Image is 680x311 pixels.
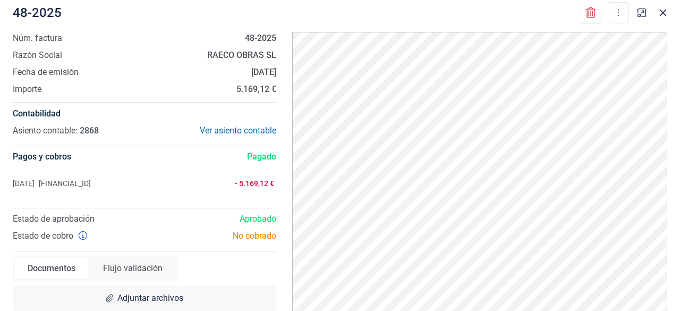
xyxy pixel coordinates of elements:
[13,83,41,96] span: Importe
[245,33,276,43] strong: 48-2025
[236,84,276,94] strong: 5.169,12 €
[117,292,183,305] span: Adjuntar archivos
[80,125,99,136] span: 2868
[13,107,276,120] h4: Contabilidad
[90,258,175,279] div: Flujo validación
[15,258,88,279] div: Documentos
[222,178,274,189] span: - 5.169,12 €
[13,4,62,21] span: 48-2025
[13,178,35,189] span: [DATE]
[144,230,284,242] div: No cobrado
[251,67,276,77] strong: [DATE]
[207,50,276,60] strong: RAECO OBRAS SL
[13,125,78,136] span: Asiento contable:
[247,150,276,163] span: Pagado
[13,285,276,311] div: Adjuntar archivos
[13,230,73,242] span: Estado de cobro
[13,214,95,224] span: Estado de aprobación
[13,146,71,167] h4: Pagos y cobros
[144,213,284,225] div: Aprobado
[13,66,79,79] span: Fecha de emisión
[144,124,276,137] div: Ver asiento contable
[13,49,62,62] span: Razón Social
[13,32,62,45] span: Núm. factura
[39,178,91,189] span: [FINANCIAL_ID]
